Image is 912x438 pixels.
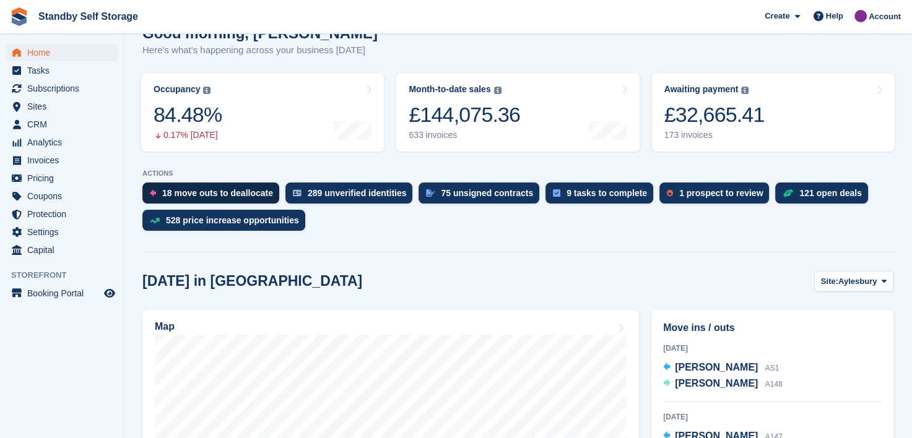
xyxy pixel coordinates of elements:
[838,275,877,288] span: Aylesbury
[419,182,545,210] a: 75 unsigned contracts
[6,285,117,302] a: menu
[775,182,874,210] a: 121 open deals
[142,210,311,237] a: 528 price increase opportunities
[308,188,407,198] div: 289 unverified identities
[6,187,117,205] a: menu
[154,130,222,140] div: 0.17% [DATE]
[663,376,783,392] a: [PERSON_NAME] A148
[6,44,117,61] a: menu
[409,102,520,127] div: £144,075.36
[441,188,533,198] div: 75 unsigned contracts
[869,11,901,23] span: Account
[6,241,117,259] a: menu
[27,134,102,151] span: Analytics
[155,321,175,332] h2: Map
[27,98,102,115] span: Sites
[27,241,102,259] span: Capital
[166,215,299,225] div: 528 price increase opportunities
[854,10,867,22] img: Sue Ford
[154,84,200,95] div: Occupancy
[285,182,419,210] a: 289 unverified identities
[142,273,362,290] h2: [DATE] in [GEOGRAPHIC_DATA]
[396,73,639,152] a: Month-to-date sales £144,075.36 633 invoices
[783,189,793,197] img: deal-1b604bf984904fb50ccaf53a9ad4b4a5d6e5aea283cecdc64d6e3604feb123c2.svg
[409,84,490,95] div: Month-to-date sales
[142,170,893,178] p: ACTIONS
[663,411,882,423] div: [DATE]
[6,170,117,187] a: menu
[664,84,739,95] div: Awaiting payment
[545,182,659,210] a: 9 tasks to complete
[27,116,102,133] span: CRM
[765,10,789,22] span: Create
[6,223,117,241] a: menu
[27,80,102,97] span: Subscriptions
[821,275,838,288] span: Site:
[102,286,117,301] a: Preview store
[10,7,28,26] img: stora-icon-8386f47178a22dfd0bd8f6a31ec36ba5ce8667c1dd55bd0f319d3a0aa187defe.svg
[765,364,780,372] span: AS1
[162,188,273,198] div: 18 move outs to deallocate
[142,43,378,58] p: Here's what's happening across your business [DATE]
[553,189,560,197] img: task-75834270c22a3079a89374b754ae025e5fb1db73e45f91037f5363f120a921f8.svg
[567,188,647,198] div: 9 tasks to complete
[141,73,384,152] a: Occupancy 84.48% 0.17% [DATE]
[667,189,673,197] img: prospect-51fa495bee0391a8d652442698ab0144808aea92771e9ea1ae160a38d050c398.svg
[409,130,520,140] div: 633 invoices
[142,182,285,210] a: 18 move outs to deallocate
[27,285,102,302] span: Booking Portal
[664,102,765,127] div: £32,665.41
[426,189,435,197] img: contract_signature_icon-13c848040528278c33f63329250d36e43548de30e8caae1d1a13099fd9432cc5.svg
[675,378,758,389] span: [PERSON_NAME]
[675,362,758,372] span: [PERSON_NAME]
[6,205,117,223] a: menu
[27,170,102,187] span: Pricing
[799,188,861,198] div: 121 open deals
[6,116,117,133] a: menu
[27,44,102,61] span: Home
[826,10,843,22] span: Help
[652,73,895,152] a: Awaiting payment £32,665.41 173 invoices
[293,189,302,197] img: verify_identity-adf6edd0f0f0b5bbfe63781bf79b02c33cf7c696d77639b501bdc392416b5a36.svg
[6,62,117,79] a: menu
[741,87,749,94] img: icon-info-grey-7440780725fd019a000dd9b08b2336e03edf1995a4989e88bcd33f0948082b44.svg
[494,87,502,94] img: icon-info-grey-7440780725fd019a000dd9b08b2336e03edf1995a4989e88bcd33f0948082b44.svg
[679,188,763,198] div: 1 prospect to review
[33,6,143,27] a: Standby Self Storage
[6,134,117,151] a: menu
[27,152,102,169] span: Invoices
[659,182,775,210] a: 1 prospect to review
[11,269,123,281] span: Storefront
[27,223,102,241] span: Settings
[27,62,102,79] span: Tasks
[27,205,102,223] span: Protection
[27,187,102,205] span: Coupons
[150,218,160,223] img: price_increase_opportunities-93ffe204e8149a01c8c9dc8f82e8f89637d9d84a8eef4429ea346261dce0b2c0.svg
[6,152,117,169] a: menu
[154,102,222,127] div: 84.48%
[765,380,783,389] span: A148
[6,80,117,97] a: menu
[6,98,117,115] a: menu
[814,271,893,291] button: Site: Aylesbury
[663,360,779,376] a: [PERSON_NAME] AS1
[150,189,156,197] img: move_outs_to_deallocate_icon-f764333ba52eb49d3ac5e1228854f67142a1ed5810a6f6cc68b1a99e826820c5.svg
[664,130,765,140] div: 173 invoices
[663,320,882,335] h2: Move ins / outs
[203,87,211,94] img: icon-info-grey-7440780725fd019a000dd9b08b2336e03edf1995a4989e88bcd33f0948082b44.svg
[663,343,882,354] div: [DATE]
